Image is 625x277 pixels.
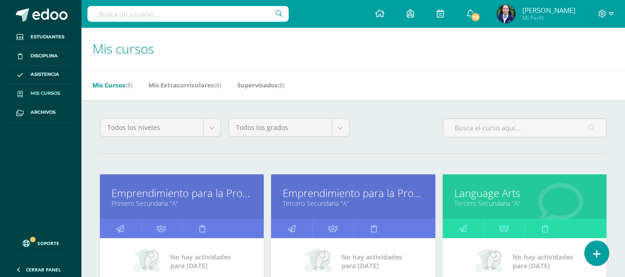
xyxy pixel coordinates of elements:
span: (5) [278,81,285,89]
span: Mis cursos [31,90,60,97]
a: Mis cursos [7,84,74,103]
input: Busca un usuario... [87,6,289,22]
span: Asistencia [31,71,59,78]
span: Cerrar panel [26,266,61,273]
a: Archivos [7,103,74,122]
a: Mis Extracurriculares(0) [149,78,221,92]
a: Asistencia [7,66,74,85]
img: no_activities_small.png [133,247,164,275]
span: (0) [214,81,221,89]
span: 73 [470,12,481,22]
a: Emprendimiento para la Productividad [111,186,252,200]
a: Todos los grados [229,119,349,136]
img: no_activities_small.png [304,247,335,275]
span: No hay actividades para [DATE] [341,252,402,270]
span: Estudiantes [31,33,64,41]
span: (5) [125,81,132,89]
a: Todos los niveles [100,119,221,136]
a: Supervisados(5) [237,78,285,92]
input: Busca el curso aquí... [443,119,606,137]
span: Mi Perfil [522,14,575,22]
span: Disciplina [31,52,58,60]
a: Mis Cursos(5) [93,78,132,92]
span: Soporte [37,240,59,246]
a: Primero Secundaria "A" [111,199,252,208]
span: Todos los niveles [107,119,196,136]
a: Emprendimiento para la Productividad [283,186,423,200]
span: Mis cursos [93,40,154,57]
img: 381c161aa04f9ea8baa001c8ef3cbafa.png [497,5,515,23]
a: Language Arts [454,186,595,200]
a: Tercero Secundaria "A" [283,199,423,208]
span: Archivos [31,109,56,116]
a: Tercero Secundaria "A" [454,199,595,208]
a: Disciplina [7,47,74,66]
span: [PERSON_NAME] [522,6,575,15]
span: Todos los grados [236,119,325,136]
span: No hay actividades para [DATE] [170,252,231,270]
span: No hay actividades para [DATE] [513,252,573,270]
a: Estudiantes [7,28,74,47]
a: Soporte [11,231,70,253]
img: no_activities_small.png [476,247,506,275]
